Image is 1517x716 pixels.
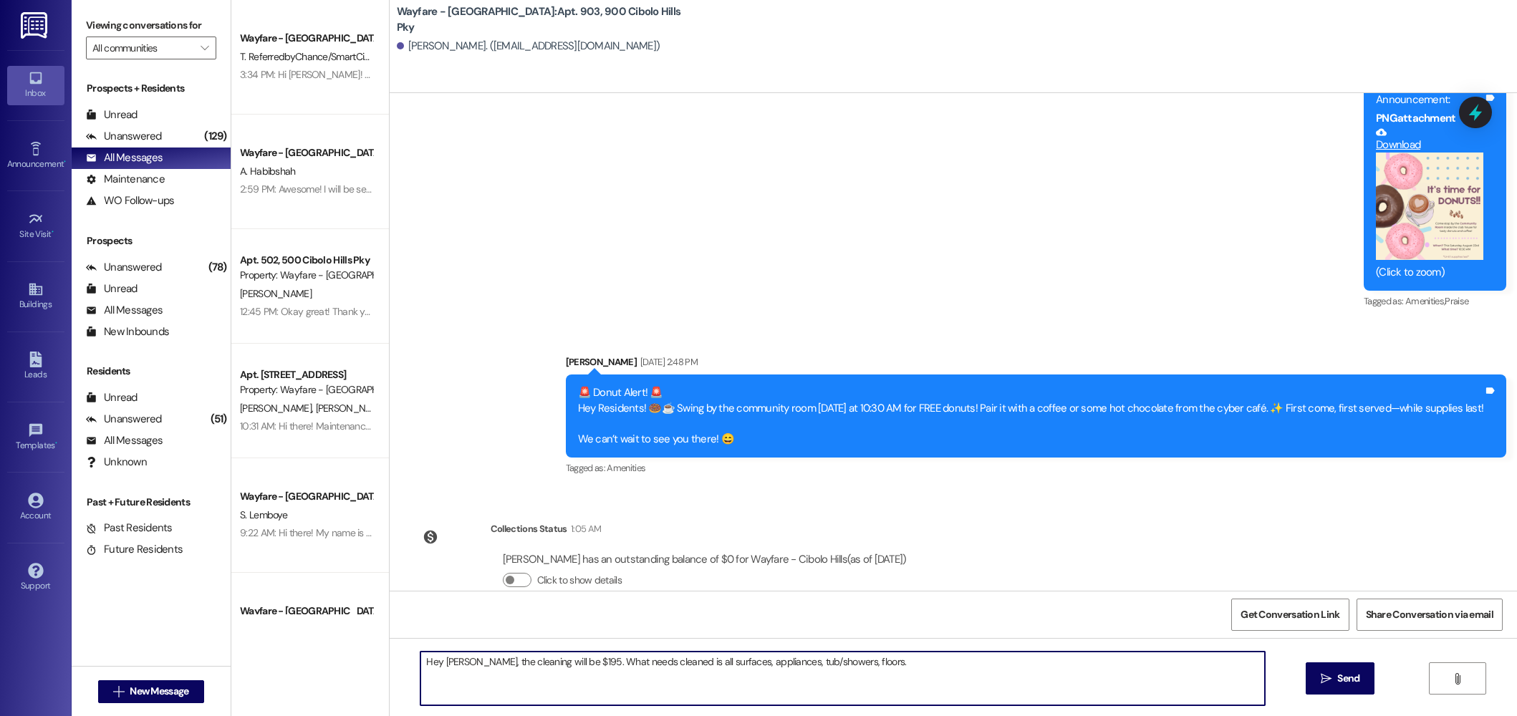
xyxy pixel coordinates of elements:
[86,14,216,37] label: Viewing conversations for
[1376,265,1483,280] div: (Click to zoom)
[86,542,183,557] div: Future Residents
[86,433,163,448] div: All Messages
[240,287,312,300] span: [PERSON_NAME]
[7,558,64,597] a: Support
[1321,673,1331,684] i: 
[1357,599,1503,631] button: Share Conversation via email
[420,652,1265,705] textarea: Hey [PERSON_NAME], the cleaning will be $195. What needs cleaned is all surfaces, appliances, tub...
[52,227,54,237] span: •
[86,390,138,405] div: Unread
[1405,295,1445,307] span: Amenities ,
[240,145,372,160] div: Wayfare - [GEOGRAPHIC_DATA]
[201,125,230,147] div: (129)
[86,150,163,165] div: All Messages
[1231,599,1349,631] button: Get Conversation Link
[21,12,50,39] img: ResiDesk Logo
[7,277,64,316] a: Buildings
[86,412,162,427] div: Unanswered
[240,402,316,415] span: [PERSON_NAME]
[7,418,64,457] a: Templates •
[240,367,372,382] div: Apt. [STREET_ADDRESS]
[240,508,287,521] span: S. Lemboye
[72,81,231,96] div: Prospects + Residents
[1306,662,1375,695] button: Send
[72,495,231,510] div: Past + Future Residents
[607,462,645,474] span: Amenities
[86,107,138,122] div: Unread
[240,489,372,504] div: Wayfare - [GEOGRAPHIC_DATA]
[1376,111,1455,125] b: PNG attachment
[7,66,64,105] a: Inbox
[64,157,66,167] span: •
[86,260,162,275] div: Unanswered
[1445,295,1468,307] span: Praise
[98,680,204,703] button: New Message
[1452,673,1463,684] i: 
[240,604,372,619] div: Wayfare - [GEOGRAPHIC_DATA]
[491,521,567,536] div: Collections Status
[1376,153,1483,260] button: Zoom image
[537,573,622,588] label: Click to show details
[86,455,147,470] div: Unknown
[130,684,188,699] span: New Message
[7,207,64,246] a: Site Visit •
[566,458,1507,478] div: Tagged as:
[315,402,387,415] span: [PERSON_NAME]
[86,193,174,208] div: WO Follow-ups
[1241,607,1339,622] span: Get Conversation Link
[7,347,64,386] a: Leads
[86,172,165,187] div: Maintenance
[637,354,698,369] div: [DATE] 2:48 PM
[1337,671,1359,686] span: Send
[240,50,408,63] span: T. ReferredbyChance/SmartCityLocating
[201,42,208,54] i: 
[55,438,57,448] span: •
[240,305,375,318] div: 12:45 PM: Okay great! Thank you
[113,686,124,697] i: 
[503,552,907,567] div: [PERSON_NAME] has an outstanding balance of $0 for Wayfare - Cibolo Hills (as of [DATE])
[240,31,372,46] div: Wayfare - [GEOGRAPHIC_DATA]
[86,521,173,536] div: Past Residents
[240,183,499,195] div: 2:59 PM: Awesome! I will be sending you your lease out shortly.
[240,253,372,268] div: Apt. 502, 500 Cibolo Hills Pky
[1366,607,1493,622] span: Share Conversation via email
[7,488,64,527] a: Account
[205,256,231,279] div: (78)
[72,233,231,248] div: Prospects
[240,382,372,397] div: Property: Wayfare - [GEOGRAPHIC_DATA]
[86,324,169,339] div: New Inbounds
[240,420,540,432] div: 10:31 AM: Hi there! Maintenance is on the way to install the new toilet line.
[86,303,163,318] div: All Messages
[240,165,296,178] span: A. Habibshah
[566,354,1507,374] div: [PERSON_NAME]
[1376,127,1483,152] a: Download
[567,521,601,536] div: 1:05 AM
[240,68,1116,81] div: 3:34 PM: Hi [PERSON_NAME]! Your husband came by and toured the [PERSON_NAME]. I know we discussed...
[1364,291,1506,311] div: Tagged as:
[397,4,683,35] b: Wayfare - [GEOGRAPHIC_DATA]: Apt. 903, 900 Cibolo Hills Pky
[92,37,193,59] input: All communities
[578,385,1484,447] div: 🚨 Donut Alert! 🚨 Hey Residents! 🍩☕️ Swing by the community room [DATE] at 10:30 AM for FREE donut...
[86,129,162,144] div: Unanswered
[1376,92,1483,107] div: Announcement:
[240,268,372,283] div: Property: Wayfare - [GEOGRAPHIC_DATA]
[397,39,660,54] div: [PERSON_NAME]. ([EMAIL_ADDRESS][DOMAIN_NAME])
[86,281,138,296] div: Unread
[72,364,231,379] div: Residents
[207,408,231,430] div: (51)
